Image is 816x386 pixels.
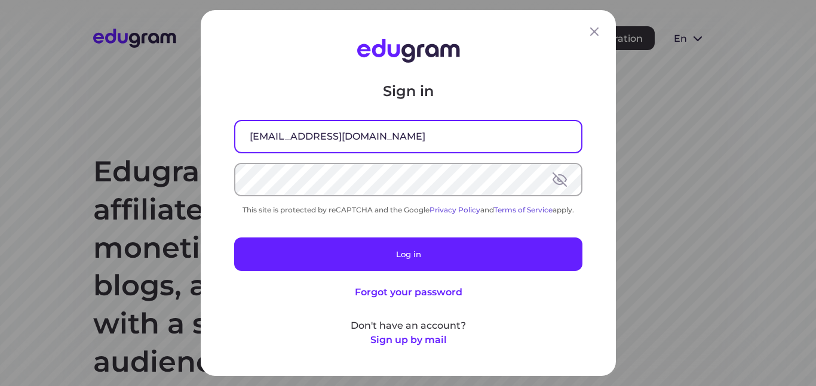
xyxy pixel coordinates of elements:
[235,121,581,152] input: Email
[234,319,582,333] p: Don't have an account?
[234,205,582,214] div: This site is protected by reCAPTCHA and the Google and apply.
[494,205,553,214] a: Terms of Service
[234,237,582,271] button: Log in
[430,205,480,214] a: Privacy Policy
[354,285,462,299] button: Forgot your password
[370,333,446,347] button: Sign up by mail
[234,82,582,101] p: Sign in
[357,39,459,63] img: Edugram Logo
